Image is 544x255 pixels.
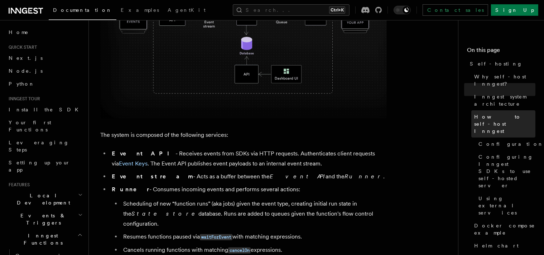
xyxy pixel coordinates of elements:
[6,116,84,136] a: Your first Functions
[6,26,84,39] a: Home
[110,172,387,182] li: - Acts as a buffer between the and the .
[9,55,43,61] span: Next.js
[471,219,535,239] a: Docker compose example
[474,93,535,107] span: Inngest system architecture
[9,160,70,173] span: Setting up your app
[121,232,387,242] li: Resumes functions paused via with matching expressions.
[200,234,232,240] code: waitForEvent
[121,7,159,13] span: Examples
[6,64,84,77] a: Node.js
[112,173,193,180] strong: Event stream
[6,182,30,188] span: Features
[116,2,163,19] a: Examples
[476,192,535,219] a: Using external services
[9,81,35,87] span: Python
[471,70,535,90] a: Why self-host Inngest?
[467,57,535,70] a: Self-hosting
[9,120,51,133] span: Your first Functions
[6,156,84,176] a: Setting up your app
[470,60,523,67] span: Self-hosting
[6,136,84,156] a: Leveraging Steps
[471,239,535,252] a: Helm chart
[6,77,84,90] a: Python
[6,192,78,206] span: Local Development
[121,199,387,229] li: Scheduling of new “function runs” (aka jobs) given the event type, creating initial run state in ...
[6,209,84,229] button: Events & Triggers
[9,107,83,112] span: Install the SDK
[270,173,326,180] em: Event API
[478,140,544,148] span: Configuration
[6,52,84,64] a: Next.js
[200,233,232,240] a: waitForEvent
[119,160,148,167] a: Event Keys
[6,229,84,249] button: Inngest Functions
[345,173,383,180] em: Runner
[6,96,40,102] span: Inngest tour
[474,113,535,135] span: How to self-host Inngest
[474,222,535,236] span: Docker compose example
[100,130,387,140] p: The system is composed of the following services:
[49,2,116,20] a: Documentation
[476,150,535,192] a: Configuring Inngest SDKs to use self-hosted server
[6,212,78,226] span: Events & Triggers
[163,2,210,19] a: AgentKit
[131,210,198,217] em: State store
[6,189,84,209] button: Local Development
[6,103,84,116] a: Install the SDK
[233,4,350,16] button: Search...Ctrl+K
[467,46,535,57] h4: On this page
[474,73,535,87] span: Why self-host Inngest?
[329,6,345,14] kbd: Ctrl+K
[112,150,175,157] strong: Event API
[423,4,488,16] a: Contact sales
[471,90,535,110] a: Inngest system architecture
[110,149,387,169] li: - Receives events from SDKs via HTTP requests. Authenticates client requests via . The Event API ...
[474,242,519,249] span: Helm chart
[168,7,206,13] span: AgentKit
[478,195,535,216] span: Using external services
[478,153,535,189] span: Configuring Inngest SDKs to use self-hosted server
[9,29,29,36] span: Home
[6,44,37,50] span: Quick start
[112,186,149,193] strong: Runner
[228,247,251,254] code: cancelOn
[9,140,69,153] span: Leveraging Steps
[394,6,411,14] button: Toggle dark mode
[53,7,112,13] span: Documentation
[9,68,43,74] span: Node.js
[6,232,77,246] span: Inngest Functions
[476,138,535,150] a: Configuration
[471,110,535,138] a: How to self-host Inngest
[491,4,538,16] a: Sign Up
[228,246,251,253] a: cancelOn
